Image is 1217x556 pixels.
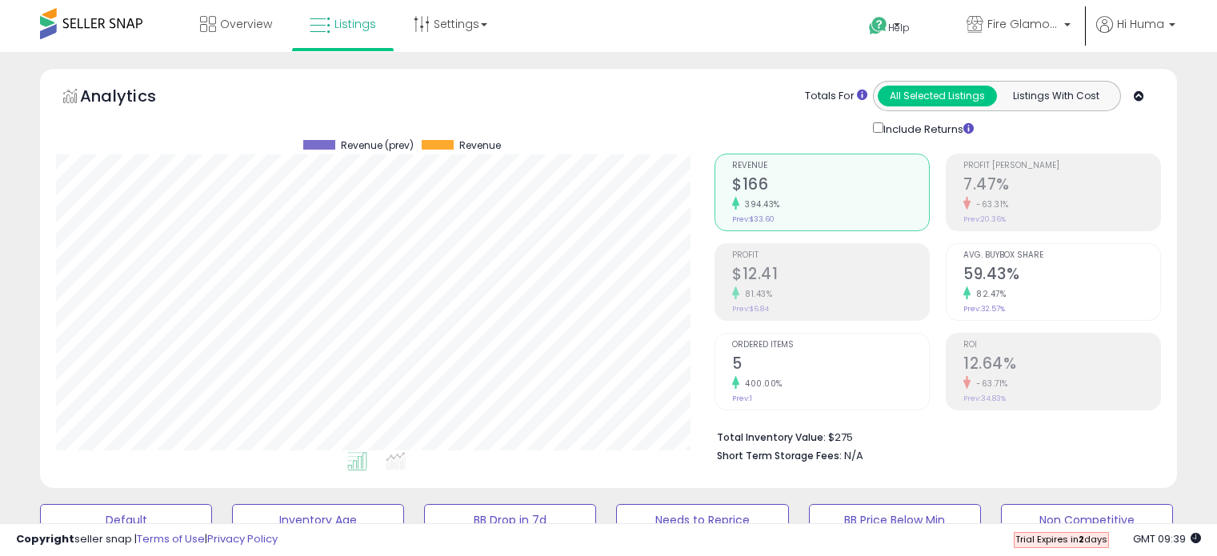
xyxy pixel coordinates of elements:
small: 400.00% [739,378,783,390]
span: Trial Expires in days [1015,533,1107,546]
h5: Analytics [80,85,187,111]
i: Get Help [868,16,888,36]
small: Prev: 34.83% [963,394,1006,403]
small: Prev: 32.57% [963,304,1005,314]
button: BB Price Below Min [809,504,981,536]
span: Profit [PERSON_NAME] [963,162,1160,170]
small: Prev: $6.84 [732,304,769,314]
span: Profit [732,251,929,260]
small: 81.43% [739,288,772,300]
span: Revenue [459,140,501,151]
small: Prev: 20.36% [963,214,1006,224]
small: -63.31% [971,198,1009,210]
button: Non Competitive [1001,504,1173,536]
button: Needs to Reprice [616,504,788,536]
div: seller snap | | [16,532,278,547]
b: Total Inventory Value: [717,430,826,444]
b: 2 [1079,533,1084,546]
a: Terms of Use [137,531,205,546]
span: N/A [844,448,863,463]
small: 82.47% [971,288,1006,300]
small: Prev: 1 [732,394,752,403]
span: ROI [963,341,1160,350]
button: Default [40,504,212,536]
h2: 12.64% [963,354,1160,376]
span: Revenue (prev) [341,140,414,151]
strong: Copyright [16,531,74,546]
li: $275 [717,426,1149,446]
h2: 7.47% [963,175,1160,197]
b: Short Term Storage Fees: [717,449,842,462]
span: Help [888,21,910,34]
span: Fire Glamour-[GEOGRAPHIC_DATA] [987,16,1059,32]
button: Inventory Age [232,504,404,536]
button: Listings With Cost [996,86,1115,106]
h2: 5 [732,354,929,376]
a: Help [856,4,941,52]
span: Listings [334,16,376,32]
span: Avg. Buybox Share [963,251,1160,260]
small: Prev: $33.60 [732,214,775,224]
a: Privacy Policy [207,531,278,546]
h2: 59.43% [963,265,1160,286]
small: 394.43% [739,198,780,210]
div: Include Returns [861,119,993,138]
h2: $166 [732,175,929,197]
span: Revenue [732,162,929,170]
button: BB Drop in 7d [424,504,596,536]
span: 2025-08-13 09:39 GMT [1133,531,1201,546]
span: Hi Huma [1117,16,1164,32]
div: Totals For [805,89,867,104]
h2: $12.41 [732,265,929,286]
small: -63.71% [971,378,1008,390]
button: All Selected Listings [878,86,997,106]
span: Ordered Items [732,341,929,350]
a: Hi Huma [1096,16,1175,52]
span: Overview [220,16,272,32]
